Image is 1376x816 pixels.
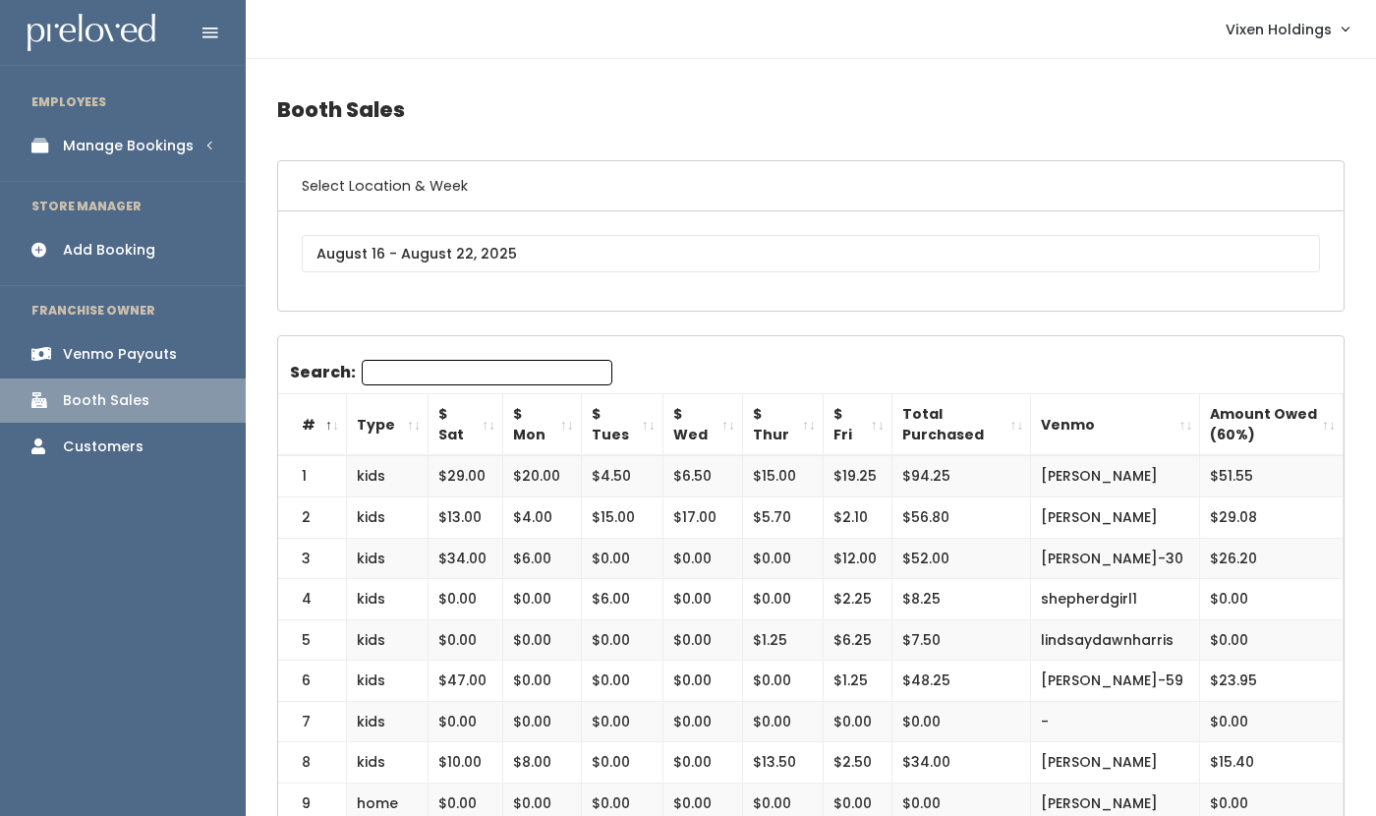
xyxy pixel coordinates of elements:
[347,619,429,661] td: kids
[1200,394,1344,456] th: Amount Owed (60%): activate to sort column ascending
[662,619,742,661] td: $0.00
[1200,619,1344,661] td: $0.00
[581,496,662,538] td: $15.00
[662,538,742,579] td: $0.00
[347,394,429,456] th: Type: activate to sort column ascending
[1200,455,1344,496] td: $51.55
[503,496,581,538] td: $4.00
[662,496,742,538] td: $17.00
[63,437,143,457] div: Customers
[302,235,1320,272] input: August 16 - August 22, 2025
[662,579,742,620] td: $0.00
[1200,496,1344,538] td: $29.08
[743,619,824,661] td: $1.25
[347,455,429,496] td: kids
[891,619,1031,661] td: $7.50
[429,394,503,456] th: $ Sat: activate to sort column ascending
[278,161,1344,211] h6: Select Location & Week
[662,455,742,496] td: $6.50
[278,538,347,579] td: 3
[63,240,155,261] div: Add Booking
[581,538,662,579] td: $0.00
[278,701,347,742] td: 7
[823,496,891,538] td: $2.10
[503,538,581,579] td: $6.00
[891,455,1031,496] td: $94.25
[429,742,503,784] td: $10.00
[347,661,429,702] td: kids
[503,455,581,496] td: $20.00
[429,496,503,538] td: $13.00
[891,742,1031,784] td: $34.00
[503,579,581,620] td: $0.00
[1031,496,1200,538] td: [PERSON_NAME]
[823,619,891,661] td: $6.25
[823,661,891,702] td: $1.25
[278,455,347,496] td: 1
[1031,661,1200,702] td: [PERSON_NAME]-59
[581,742,662,784] td: $0.00
[743,496,824,538] td: $5.70
[1200,538,1344,579] td: $26.20
[347,538,429,579] td: kids
[891,538,1031,579] td: $52.00
[278,394,347,456] th: #: activate to sort column descending
[63,390,149,411] div: Booth Sales
[581,619,662,661] td: $0.00
[662,394,742,456] th: $ Wed: activate to sort column ascending
[823,455,891,496] td: $19.25
[503,661,581,702] td: $0.00
[290,360,612,385] label: Search:
[743,661,824,702] td: $0.00
[1031,394,1200,456] th: Venmo: activate to sort column ascending
[503,394,581,456] th: $ Mon: activate to sort column ascending
[503,619,581,661] td: $0.00
[823,742,891,784] td: $2.50
[1200,579,1344,620] td: $0.00
[1206,8,1368,50] a: Vixen Holdings
[1200,661,1344,702] td: $23.95
[1031,619,1200,661] td: lindsaydawnharris
[429,619,503,661] td: $0.00
[891,496,1031,538] td: $56.80
[743,579,824,620] td: $0.00
[28,14,155,52] img: preloved logo
[278,579,347,620] td: 4
[823,538,891,579] td: $12.00
[743,394,824,456] th: $ Thur: activate to sort column ascending
[429,661,503,702] td: $47.00
[347,496,429,538] td: kids
[429,701,503,742] td: $0.00
[278,661,347,702] td: 6
[891,701,1031,742] td: $0.00
[823,701,891,742] td: $0.00
[1226,19,1332,40] span: Vixen Holdings
[662,701,742,742] td: $0.00
[743,455,824,496] td: $15.00
[1200,701,1344,742] td: $0.00
[278,496,347,538] td: 2
[1200,742,1344,784] td: $15.40
[277,83,1345,137] h4: Booth Sales
[581,394,662,456] th: $ Tues: activate to sort column ascending
[891,661,1031,702] td: $48.25
[1031,701,1200,742] td: -
[1031,538,1200,579] td: [PERSON_NAME]-30
[503,742,581,784] td: $8.00
[743,538,824,579] td: $0.00
[743,742,824,784] td: $13.50
[662,742,742,784] td: $0.00
[1031,742,1200,784] td: [PERSON_NAME]
[429,538,503,579] td: $34.00
[347,579,429,620] td: kids
[63,136,194,156] div: Manage Bookings
[581,661,662,702] td: $0.00
[581,579,662,620] td: $6.00
[362,360,612,385] input: Search:
[581,701,662,742] td: $0.00
[503,701,581,742] td: $0.00
[429,455,503,496] td: $29.00
[581,455,662,496] td: $4.50
[63,344,177,365] div: Venmo Payouts
[823,394,891,456] th: $ Fri: activate to sort column ascending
